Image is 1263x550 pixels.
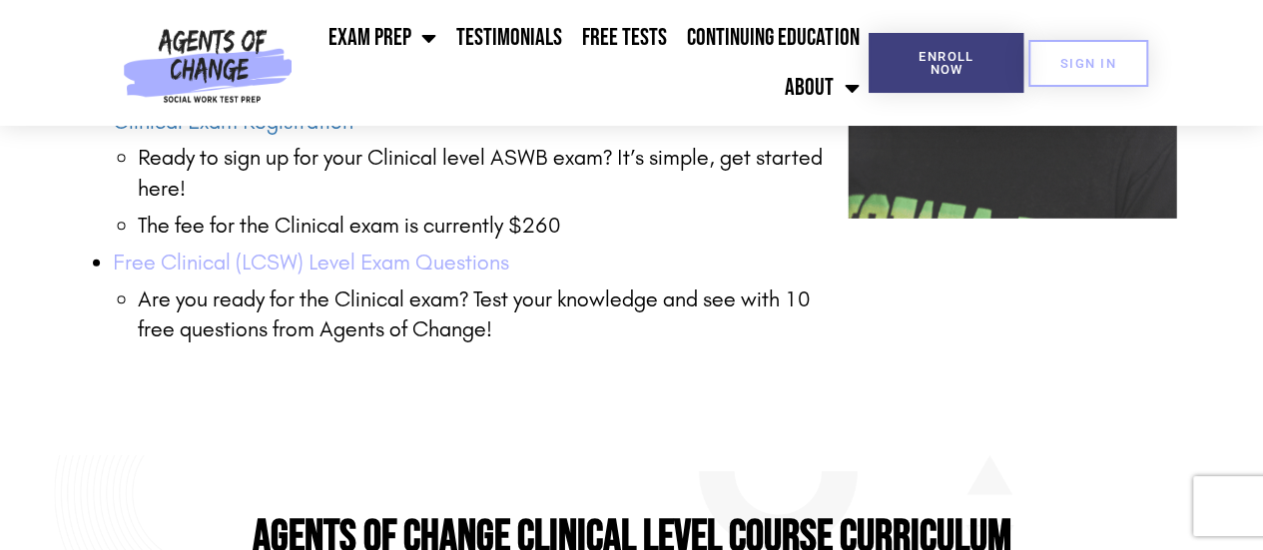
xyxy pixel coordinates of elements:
[138,143,826,205] li: Ready to sign up for your Clinical level ASWB exam? It’s simple, get started here!
[572,13,677,63] a: Free Tests
[1060,57,1116,70] span: SIGN IN
[775,63,869,113] a: About
[138,284,826,346] li: Are you ready for the Clinical exam? Test your knowledge and see with 10 free questions from Agen...
[446,13,572,63] a: Testimonials
[869,33,1023,93] a: Enroll Now
[138,211,826,242] li: The fee for the Clinical exam is currently $260
[113,109,353,135] a: Clinical Exam Registration
[113,250,509,275] a: Free Clinical (LCSW) Level Exam Questions
[301,13,869,113] nav: Menu
[901,50,991,76] span: Enroll Now
[1028,40,1148,87] a: SIGN IN
[318,13,446,63] a: Exam Prep
[677,13,869,63] a: Continuing Education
